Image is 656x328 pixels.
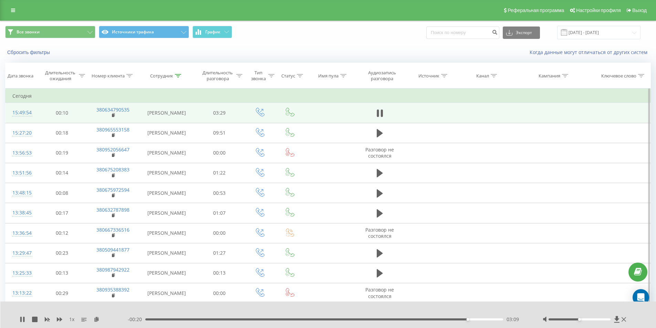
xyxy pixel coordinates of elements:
td: [PERSON_NAME] [139,283,195,303]
div: Аудиозапись разговора [362,70,402,82]
div: Дата звонка [8,73,33,79]
div: Длительность разговора [201,70,235,82]
a: 380667336516 [96,226,129,233]
td: [PERSON_NAME] [139,243,195,263]
td: 00:08 [37,183,87,203]
div: 15:49:54 [12,106,30,119]
td: 00:10 [37,103,87,123]
td: 00:00 [195,283,244,303]
div: Сотрудник [150,73,173,79]
span: 1 x [69,316,74,323]
div: 13:56:53 [12,146,30,160]
div: Accessibility label [466,318,469,321]
span: Реферальная программа [508,8,564,13]
div: Имя пула [318,73,339,79]
div: Ключевое слово [601,73,636,79]
div: Длительность ожидания [43,70,77,82]
td: 00:23 [37,243,87,263]
td: 00:53 [195,183,244,203]
td: 00:13 [195,263,244,283]
div: 15:27:20 [12,126,30,140]
span: Разговор не состоялся [365,286,394,299]
td: [PERSON_NAME] [139,163,195,183]
span: Настройки профиля [576,8,621,13]
span: Разговор не состоялся [365,226,394,239]
td: 00:13 [37,263,87,283]
a: 380675972594 [96,187,129,193]
td: 00:17 [37,203,87,223]
td: 09:51 [195,123,244,143]
a: 380952056647 [96,146,129,153]
button: Все звонки [5,26,95,38]
td: Сегодня [6,89,651,103]
button: Сбросить фильтры [5,49,53,55]
td: 03:29 [195,103,244,123]
div: 13:51:56 [12,166,30,180]
button: Экспорт [503,27,540,39]
td: 00:00 [195,223,244,243]
div: Accessibility label [578,318,581,321]
div: 13:13:22 [12,286,30,300]
a: 380632787898 [96,207,129,213]
td: 00:18 [37,123,87,143]
td: 00:00 [195,143,244,163]
div: Номер клиента [92,73,125,79]
span: Все звонки [17,29,40,35]
a: 380675208383 [96,166,129,173]
div: Источник [418,73,439,79]
span: 03:09 [507,316,519,323]
td: [PERSON_NAME] [139,143,195,163]
div: Статус [281,73,295,79]
a: 380634790535 [96,106,129,113]
td: [PERSON_NAME] [139,223,195,243]
td: 00:12 [37,223,87,243]
div: Кампания [539,73,560,79]
td: [PERSON_NAME] [139,183,195,203]
span: Разговор не состоялся [365,146,394,159]
a: Когда данные могут отличаться от других систем [530,49,651,55]
div: Open Intercom Messenger [633,289,649,306]
td: 00:14 [37,163,87,183]
input: Поиск по номеру [426,27,499,39]
span: - 00:20 [128,316,145,323]
div: 13:48:15 [12,186,30,200]
a: 380987942922 [96,266,129,273]
span: График [205,30,220,34]
a: 380509441877 [96,246,129,253]
button: График [192,26,232,38]
td: 01:07 [195,203,244,223]
div: 13:29:47 [12,246,30,260]
a: 380965553158 [96,126,129,133]
td: 01:27 [195,243,244,263]
td: [PERSON_NAME] [139,263,195,283]
td: 01:22 [195,163,244,183]
div: 13:25:33 [12,266,30,280]
div: Тип звонка [250,70,267,82]
td: [PERSON_NAME] [139,123,195,143]
a: 380935388392 [96,286,129,293]
div: 13:36:54 [12,226,30,240]
span: Выход [632,8,647,13]
td: 00:29 [37,283,87,303]
td: 00:19 [37,143,87,163]
div: Канал [476,73,489,79]
td: [PERSON_NAME] [139,103,195,123]
div: 13:38:45 [12,206,30,220]
td: [PERSON_NAME] [139,203,195,223]
button: Источники трафика [99,26,189,38]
